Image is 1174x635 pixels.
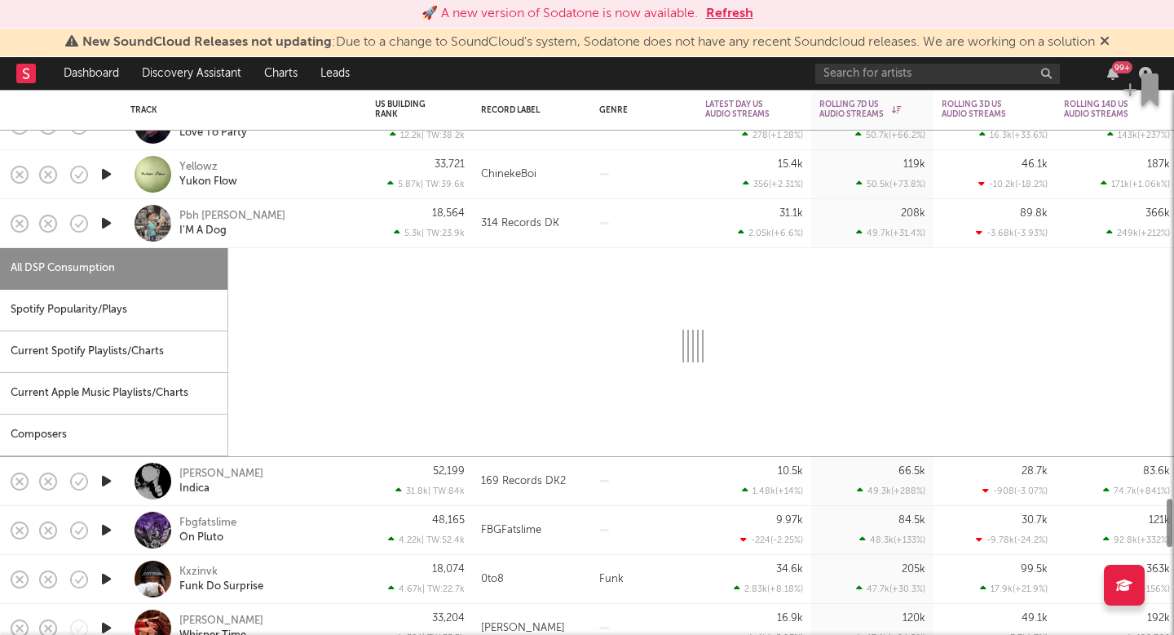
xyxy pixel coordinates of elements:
[179,160,218,175] a: Yellowz
[591,555,697,604] div: Funk
[777,613,803,624] div: 16.9k
[179,482,210,496] a: Indica
[375,584,465,594] div: 4.67k | TW: 22.7k
[481,165,536,184] div: ChinekeBoi
[130,57,253,90] a: Discovery Assistant
[898,466,925,477] div: 66.5k
[898,515,925,526] div: 84.5k
[375,535,465,545] div: 4.22k | TW: 52.4k
[855,130,925,140] div: 50.7k ( +66.2 % )
[130,105,351,115] div: Track
[432,515,465,526] div: 48,165
[776,564,803,575] div: 34.6k
[903,613,925,624] div: 120k
[1103,486,1170,496] div: 74.7k ( +841 % )
[901,208,925,219] div: 208k
[1064,100,1145,119] div: Rolling 14D US Audio Streams
[82,36,1095,49] span: : Due to a change to SoundCloud's system, Sodatone does not have any recent Soundcloud releases. ...
[179,467,263,482] a: [PERSON_NAME]
[179,224,227,238] a: I'M A Dog
[179,126,247,140] a: Love To Party
[1107,67,1119,80] button: 99+
[179,516,236,531] a: Fbgfatslime
[742,486,803,496] div: 1.48k ( +14 % )
[309,57,361,90] a: Leads
[705,100,779,119] div: Latest Day US Audio Streams
[433,466,465,477] div: 52,199
[1022,159,1048,170] div: 46.1k
[375,486,465,496] div: 31.8k | TW: 84k
[980,584,1048,594] div: 17.9k ( +21.9 % )
[778,159,803,170] div: 15.4k
[179,209,285,224] a: Pbh [PERSON_NAME]
[52,57,130,90] a: Dashboard
[599,105,681,115] div: Genre
[179,614,263,628] a: [PERSON_NAME]
[375,228,465,238] div: 5.3k | TW: 23.9k
[1147,613,1170,624] div: 192k
[1106,228,1170,238] div: 249k ( +212 % )
[481,105,558,115] div: Record Label
[742,130,803,140] div: 278 ( +1.28 % )
[1146,564,1170,575] div: 363k
[706,4,753,24] button: Refresh
[1103,535,1170,545] div: 92.8k ( +332 % )
[481,214,559,233] div: 314 Records DK
[481,472,566,491] div: 169 Records DK2
[1100,36,1110,49] span: Dismiss
[1143,466,1170,477] div: 83.6k
[815,64,1060,84] input: Search for artists
[1101,179,1170,189] div: 171k ( +1.06k % )
[738,228,803,238] div: 2.05k ( +6.6 % )
[375,100,440,119] div: US Building Rank
[976,535,1048,545] div: -9.78k ( -24.2 % )
[743,179,803,189] div: 356 ( +2.31 % )
[432,613,465,624] div: 33,204
[179,531,223,545] a: On Pluto
[1145,208,1170,219] div: 366k
[856,228,925,238] div: 49.7k ( +31.4 % )
[776,515,803,526] div: 9.97k
[82,36,332,49] span: New SoundCloud Releases not updating
[856,179,925,189] div: 50.5k ( +73.8 % )
[1022,515,1048,526] div: 30.7k
[902,564,925,575] div: 205k
[856,584,925,594] div: 47.7k ( +30.3 % )
[1107,130,1170,140] div: 143k ( +237 % )
[1112,61,1132,73] div: 99 +
[421,4,698,24] div: 🚀 A new version of Sodatone is now available.
[481,521,541,540] div: FBGFatslime
[903,159,925,170] div: 119k
[857,486,925,496] div: 49.3k ( +288 % )
[819,100,901,119] div: Rolling 7D US Audio Streams
[432,564,465,575] div: 18,074
[942,100,1023,119] div: Rolling 3D US Audio Streams
[978,179,1048,189] div: -10.2k ( -18.2 % )
[375,179,465,189] div: 5.87k | TW: 39.6k
[1147,159,1170,170] div: 187k
[779,208,803,219] div: 31.1k
[982,486,1048,496] div: -908 ( -3.07 % )
[1022,466,1048,477] div: 28.7k
[375,130,465,140] div: 12.2k | TW: 38.2k
[179,565,218,579] a: Kxzinvk
[179,175,237,189] a: Yukon Flow
[1021,564,1048,575] div: 99.5k
[432,208,465,219] div: 18,564
[859,535,925,545] div: 48.3k ( +133 % )
[435,159,465,170] div: 33,721
[979,130,1048,140] div: 16.3k ( +33.6 % )
[1022,613,1048,624] div: 49.1k
[740,535,803,545] div: -224 ( -2.25 % )
[976,228,1048,238] div: -3.68k ( -3.93 % )
[179,579,263,594] a: Funk Do Surprise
